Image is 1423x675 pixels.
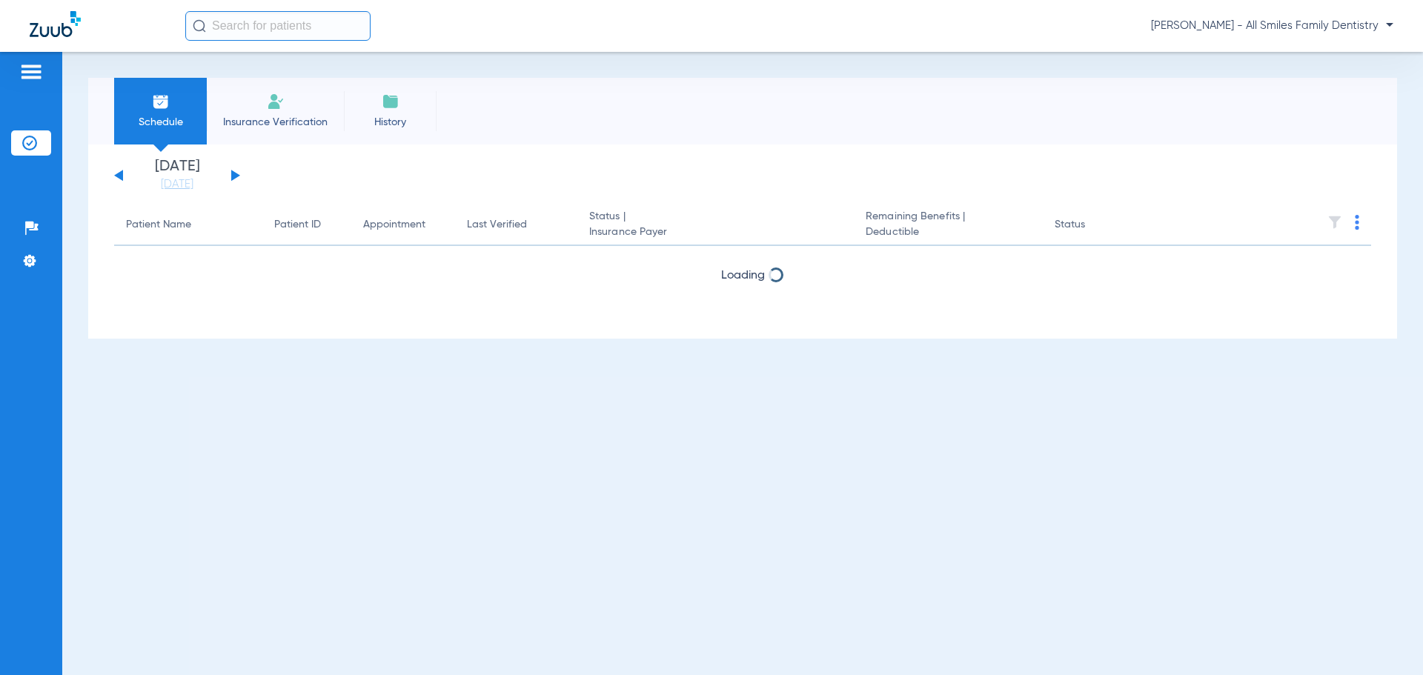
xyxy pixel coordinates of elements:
[125,115,196,130] span: Schedule
[126,217,251,233] div: Patient Name
[19,63,43,81] img: hamburger-icon
[133,159,222,192] li: [DATE]
[274,217,321,233] div: Patient ID
[382,93,399,110] img: History
[152,93,170,110] img: Schedule
[721,270,765,282] span: Loading
[854,205,1042,246] th: Remaining Benefits |
[267,93,285,110] img: Manual Insurance Verification
[363,217,443,233] div: Appointment
[185,11,371,41] input: Search for patients
[866,225,1030,240] span: Deductible
[1327,215,1342,230] img: filter.svg
[467,217,527,233] div: Last Verified
[126,217,191,233] div: Patient Name
[467,217,565,233] div: Last Verified
[274,217,339,233] div: Patient ID
[355,115,425,130] span: History
[363,217,425,233] div: Appointment
[133,177,222,192] a: [DATE]
[1355,215,1359,230] img: group-dot-blue.svg
[30,11,81,37] img: Zuub Logo
[589,225,842,240] span: Insurance Payer
[193,19,206,33] img: Search Icon
[218,115,333,130] span: Insurance Verification
[577,205,854,246] th: Status |
[1151,19,1393,33] span: [PERSON_NAME] - All Smiles Family Dentistry
[1043,205,1143,246] th: Status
